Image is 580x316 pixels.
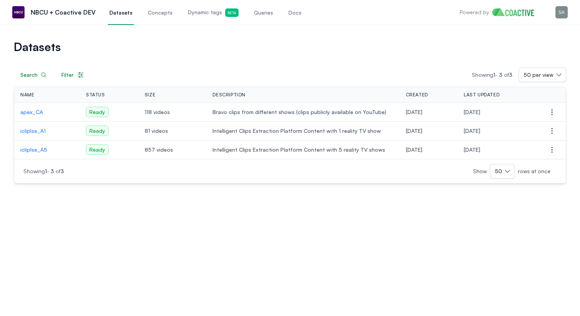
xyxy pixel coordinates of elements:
span: Monday, March 17, 2025 at 2:23:49 PM UTC [464,127,480,134]
span: 1 [493,71,495,78]
span: Intelligent Clips Extraction Platform Content with 5 reality TV shows [213,146,393,154]
img: Home [492,8,540,16]
span: 3 [51,168,54,174]
span: Description [213,92,246,98]
span: rows at once [515,167,550,175]
span: Concepts [148,9,173,17]
span: Intelligent Clips Extraction Platform Content with 1 reality TV show [213,127,393,135]
p: NBCU + Coactive DEV [31,8,96,17]
span: Wednesday, August 6, 2025 at 7:37:18 PM UTC [464,109,480,115]
span: of [504,71,512,78]
div: Search [20,71,47,79]
span: Bravo clips from different shows (clips publicly available on YouTube) [213,108,393,116]
a: icliplse_A1 [20,127,74,135]
span: Queries [254,9,273,17]
p: Powered by [460,8,489,16]
span: Name [20,92,34,98]
button: Search [14,68,53,82]
span: 118 videos [145,108,201,116]
span: of [56,168,64,174]
a: apex_CA [20,108,74,116]
button: Filter [55,68,91,82]
span: Show [473,167,490,175]
a: icliplse_A5 [20,146,74,154]
span: Ready [86,144,109,155]
span: Wednesday, August 6, 2025 at 7:01:04 PM UTC [406,109,422,115]
span: Dynamic tags [188,8,239,17]
span: Created [406,92,428,98]
span: Last Updated [464,92,499,98]
h1: Datasets [14,41,566,52]
span: 3 [61,168,64,174]
img: NBCU + Coactive DEV [12,6,25,18]
span: 3 [499,71,503,78]
span: 3 [509,71,512,78]
span: Ready [86,107,109,117]
button: 50 per view [519,68,566,82]
span: 1 [45,168,47,174]
span: 50 per view [524,71,554,79]
span: Datasets [109,9,132,17]
span: 857 videos [145,146,201,154]
img: Menu for the logged in user [555,6,568,18]
span: 50 [495,167,502,175]
span: Status [86,92,105,98]
p: Showing - [23,167,201,175]
div: Filter [61,71,84,79]
span: Ready [86,126,109,136]
span: 81 videos [145,127,201,135]
span: Wednesday, March 19, 2025 at 10:22:08 PM UTC [464,146,480,153]
span: Beta [225,8,239,17]
span: Size [145,92,155,98]
span: Friday, March 14, 2025 at 6:45:45 PM UTC [406,146,422,153]
span: Monday, March 17, 2025 at 7:27:30 AM UTC [406,127,422,134]
button: 50 [490,164,515,179]
p: Showing - [472,71,519,79]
